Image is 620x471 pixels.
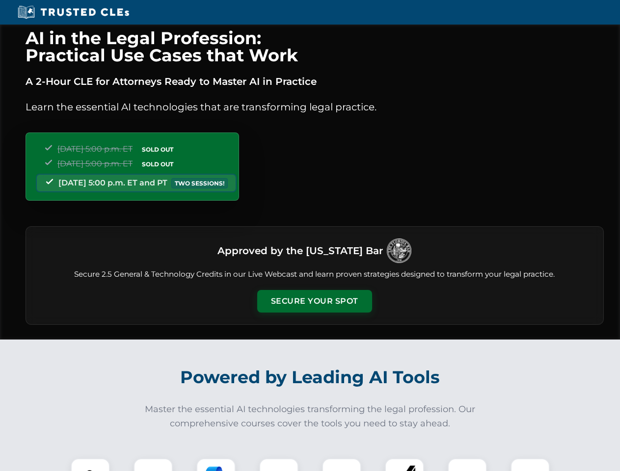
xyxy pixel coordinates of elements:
img: Logo [387,238,411,263]
button: Secure Your Spot [257,290,372,313]
h2: Powered by Leading AI Tools [38,360,582,394]
p: A 2-Hour CLE for Attorneys Ready to Master AI in Practice [26,74,604,89]
h1: AI in the Legal Profession: Practical Use Cases that Work [26,29,604,64]
p: Secure 2.5 General & Technology Credits in our Live Webcast and learn proven strategies designed ... [38,269,592,280]
img: Trusted CLEs [15,5,132,20]
span: [DATE] 5:00 p.m. ET [57,144,133,154]
h3: Approved by the [US_STATE] Bar [217,242,383,260]
p: Learn the essential AI technologies that are transforming legal practice. [26,99,604,115]
span: SOLD OUT [138,159,177,169]
span: SOLD OUT [138,144,177,155]
p: Master the essential AI technologies transforming the legal profession. Our comprehensive courses... [138,402,482,431]
span: [DATE] 5:00 p.m. ET [57,159,133,168]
